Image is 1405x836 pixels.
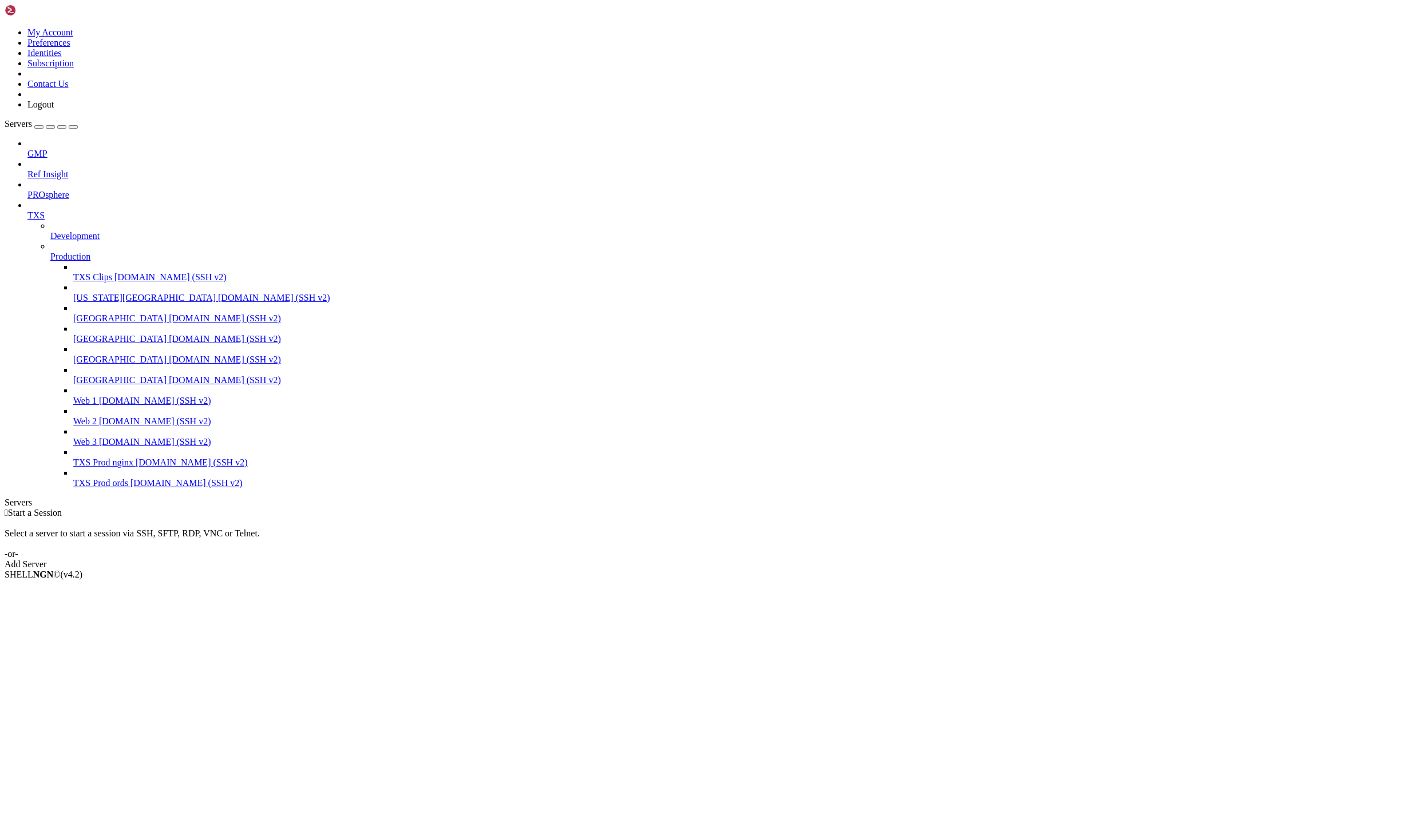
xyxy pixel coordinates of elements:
[73,365,1400,385] li: [GEOGRAPHIC_DATA] [DOMAIN_NAME] (SSH v2)
[27,210,45,220] span: TXS
[169,334,281,344] span: [DOMAIN_NAME] (SSH v2)
[99,437,211,447] span: [DOMAIN_NAME] (SSH v2)
[73,375,167,385] span: [GEOGRAPHIC_DATA]
[218,293,330,302] span: [DOMAIN_NAME] (SSH v2)
[27,169,1400,180] a: Ref Insight
[50,231,100,241] span: Development
[73,355,167,364] span: [GEOGRAPHIC_DATA]
[27,200,1400,488] li: TXS
[73,303,1400,324] li: [GEOGRAPHIC_DATA] [DOMAIN_NAME] (SSH v2)
[99,416,211,426] span: [DOMAIN_NAME] (SSH v2)
[5,508,8,517] span: 
[27,149,48,158] span: GMP
[73,293,216,302] span: [US_STATE][GEOGRAPHIC_DATA]
[73,344,1400,365] li: [GEOGRAPHIC_DATA] [DOMAIN_NAME] (SSH v2)
[73,457,133,467] span: TXS Prod nginx
[50,252,90,261] span: Production
[73,468,1400,488] li: TXS Prod ords [DOMAIN_NAME] (SSH v2)
[27,190,69,200] span: PROsphere
[50,241,1400,488] li: Production
[136,457,248,467] span: [DOMAIN_NAME] (SSH v2)
[27,210,1400,221] a: TXS
[27,58,74,68] a: Subscription
[73,293,1400,303] a: [US_STATE][GEOGRAPHIC_DATA] [DOMAIN_NAME] (SSH v2)
[5,497,1400,508] div: Servers
[73,437,97,447] span: Web 3
[73,262,1400,282] li: TXS Clips [DOMAIN_NAME] (SSH v2)
[73,437,1400,447] a: Web 3 [DOMAIN_NAME] (SSH v2)
[73,427,1400,447] li: Web 3 [DOMAIN_NAME] (SSH v2)
[73,313,167,323] span: [GEOGRAPHIC_DATA]
[5,518,1400,559] div: Select a server to start a session via SSH, SFTP, RDP, VNC or Telnet. -or-
[73,457,1400,468] a: TXS Prod nginx [DOMAIN_NAME] (SSH v2)
[27,38,70,47] a: Preferences
[73,334,1400,344] a: [GEOGRAPHIC_DATA] [DOMAIN_NAME] (SSH v2)
[50,231,1400,241] a: Development
[27,190,1400,200] a: PROsphere
[27,99,54,109] a: Logout
[169,313,281,323] span: [DOMAIN_NAME] (SSH v2)
[169,355,281,364] span: [DOMAIN_NAME] (SSH v2)
[27,48,62,58] a: Identities
[73,334,167,344] span: [GEOGRAPHIC_DATA]
[73,478,128,488] span: TXS Prod ords
[73,396,97,405] span: Web 1
[8,508,62,517] span: Start a Session
[73,324,1400,344] li: [GEOGRAPHIC_DATA] [DOMAIN_NAME] (SSH v2)
[169,375,281,385] span: [DOMAIN_NAME] (SSH v2)
[73,416,97,426] span: Web 2
[5,570,82,579] span: SHELL ©
[73,396,1400,406] a: Web 1 [DOMAIN_NAME] (SSH v2)
[73,375,1400,385] a: [GEOGRAPHIC_DATA] [DOMAIN_NAME] (SSH v2)
[5,119,32,129] span: Servers
[73,478,1400,488] a: TXS Prod ords [DOMAIN_NAME] (SSH v2)
[5,559,1400,570] div: Add Server
[73,406,1400,427] li: Web 2 [DOMAIN_NAME] (SSH v2)
[5,5,70,16] img: Shellngn
[73,272,112,282] span: TXS Clips
[99,396,211,405] span: [DOMAIN_NAME] (SSH v2)
[73,385,1400,406] li: Web 1 [DOMAIN_NAME] (SSH v2)
[27,180,1400,200] li: PROsphere
[50,252,1400,262] a: Production
[5,119,78,129] a: Servers
[33,570,54,579] b: NGN
[73,447,1400,468] li: TXS Prod nginx [DOMAIN_NAME] (SSH v2)
[73,282,1400,303] li: [US_STATE][GEOGRAPHIC_DATA] [DOMAIN_NAME] (SSH v2)
[27,159,1400,180] li: Ref Insight
[73,416,1400,427] a: Web 2 [DOMAIN_NAME] (SSH v2)
[27,79,69,89] a: Contact Us
[27,149,1400,159] a: GMP
[73,355,1400,365] a: [GEOGRAPHIC_DATA] [DOMAIN_NAME] (SSH v2)
[130,478,243,488] span: [DOMAIN_NAME] (SSH v2)
[27,27,73,37] a: My Account
[27,138,1400,159] li: GMP
[27,169,69,179] span: Ref Insight
[114,272,227,282] span: [DOMAIN_NAME] (SSH v2)
[73,272,1400,282] a: TXS Clips [DOMAIN_NAME] (SSH v2)
[73,313,1400,324] a: [GEOGRAPHIC_DATA] [DOMAIN_NAME] (SSH v2)
[50,221,1400,241] li: Development
[61,570,83,579] span: 4.2.0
